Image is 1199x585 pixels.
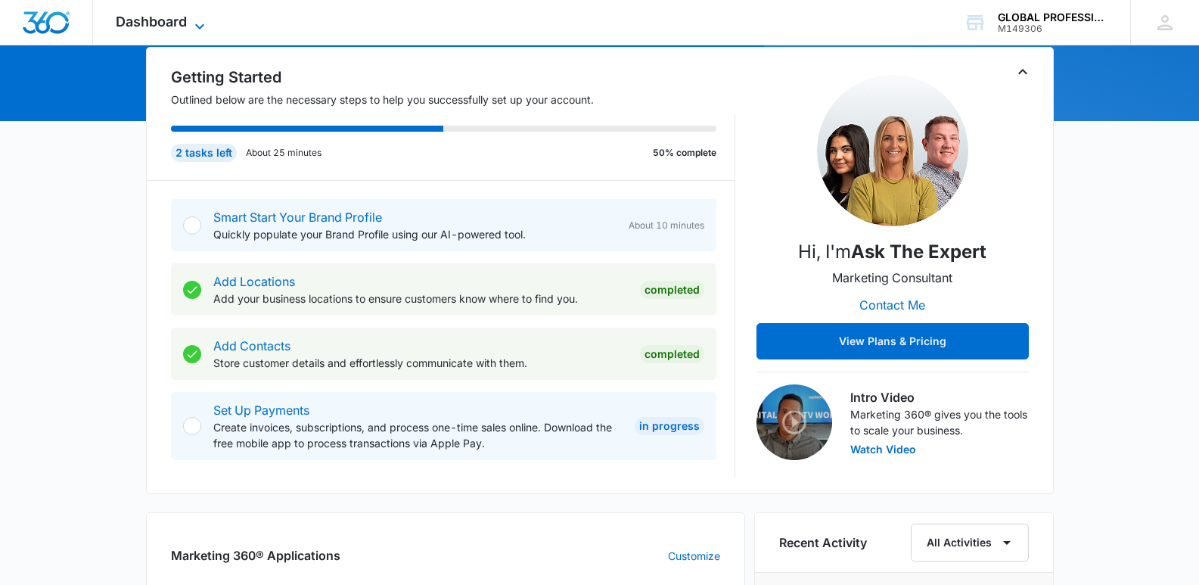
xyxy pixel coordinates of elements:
p: Create invoices, subscriptions, and process one-time sales online. Download the free mobile app t... [213,419,623,451]
a: Smart Start Your Brand Profile [213,210,382,225]
strong: Ask the Expert [851,241,986,263]
img: Ask the Expert [817,75,968,226]
img: Intro Video [756,384,832,460]
p: Hi, I'm [798,238,986,266]
div: Completed [640,281,704,299]
p: Marketing 360® gives you the tools to scale your business. [850,406,1029,438]
div: Completed [640,345,704,363]
h6: Recent Activity [779,534,867,552]
p: About 25 minutes [246,146,321,160]
p: Quickly populate your Brand Profile using our AI-powered tool. [213,226,617,242]
p: Outlined below are the necessary steps to help you successfully set up your account. [171,92,735,107]
h3: Intro Video [850,388,1029,406]
p: Add your business locations to ensure customers know where to find you. [213,291,628,307]
button: Contact Me [844,287,940,323]
span: About 10 minutes [629,219,704,232]
div: account id [998,23,1108,34]
a: Add Contacts [213,338,290,353]
button: All Activities [911,524,1029,562]
button: Watch Video [850,444,916,455]
div: In Progress [635,417,704,435]
a: Customize [668,548,720,564]
div: 2 tasks left [171,144,237,162]
p: Marketing Consultant [832,269,952,287]
button: Toggle Collapse [1014,63,1032,81]
a: Set Up Payments [213,403,309,418]
a: Add Locations [213,274,295,289]
h2: Getting Started [171,66,735,89]
div: account name [998,11,1108,23]
button: View Plans & Pricing [756,323,1029,359]
p: Store customer details and effortlessly communicate with them. [213,355,628,371]
p: 50% complete [653,146,716,160]
h2: Marketing 360® Applications [171,546,340,565]
span: Dashboard [116,14,187,30]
